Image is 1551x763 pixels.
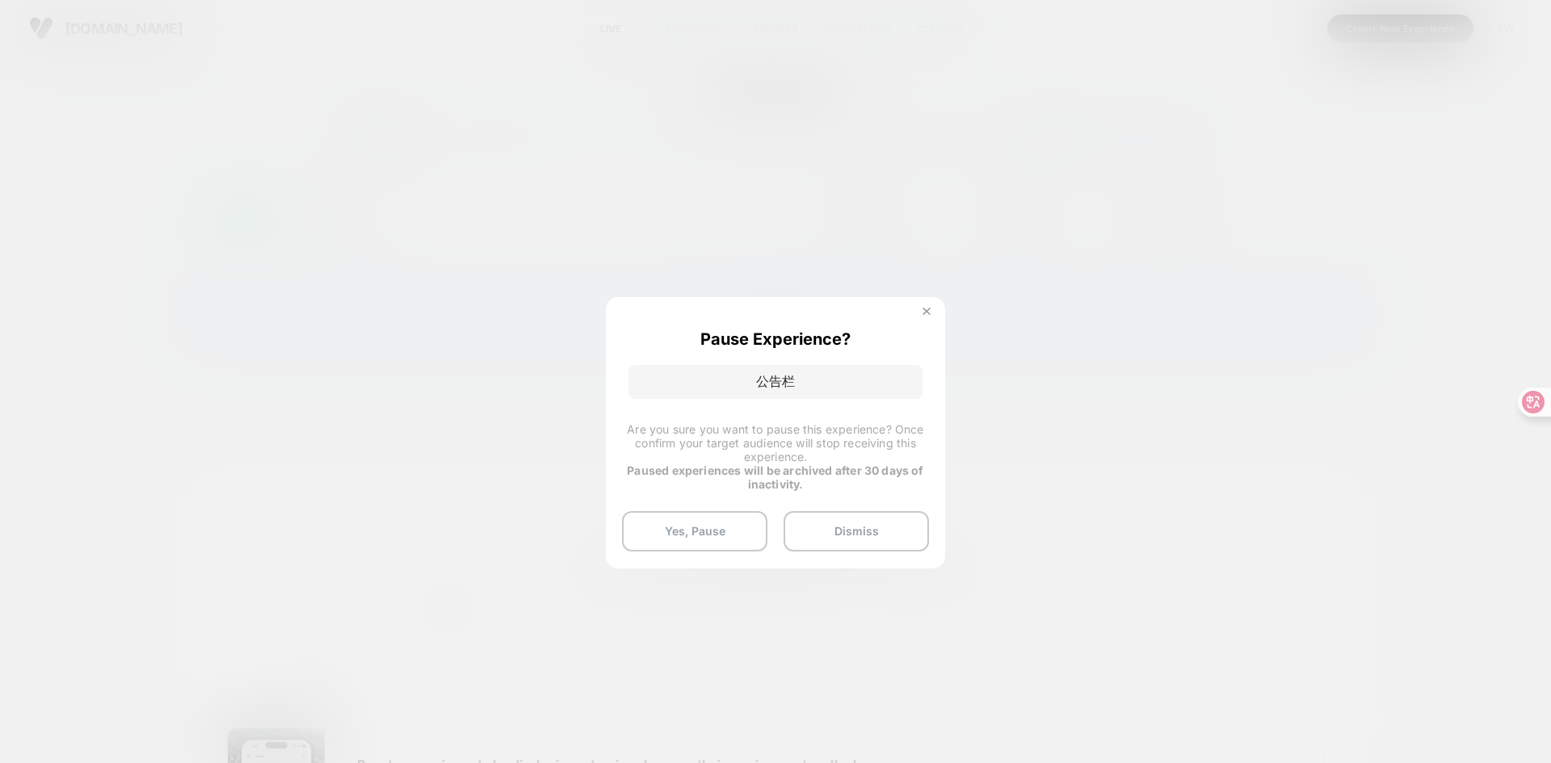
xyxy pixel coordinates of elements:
p: 公告栏 [628,365,923,399]
button: Dismiss [784,511,929,551]
p: Pause Experience? [700,329,851,349]
span: Are you sure you want to pause this experience? Once confirm your target audience will stop recei... [627,422,923,463]
img: close [923,308,931,316]
button: Yes, Pause [622,511,767,551]
strong: Paused experiences will be archived after 30 days of inactivity. [627,463,923,491]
